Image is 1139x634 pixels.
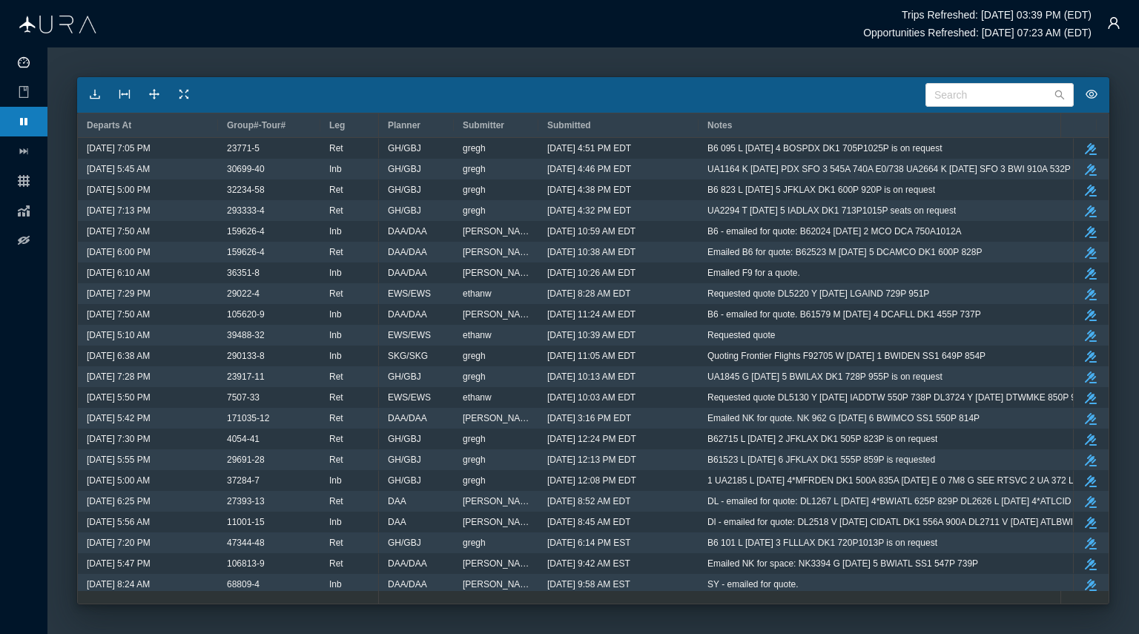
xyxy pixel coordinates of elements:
[329,388,343,407] span: Ret
[329,512,342,532] span: Inb
[87,471,150,490] span: [DATE] 5:00 AM
[87,429,151,449] span: [DATE] 7:30 PM
[547,242,635,262] span: [DATE] 10:38 AM EDT
[463,450,486,469] span: gregh
[87,242,151,262] span: [DATE] 6:00 PM
[87,120,131,131] span: Departs At
[547,159,631,179] span: [DATE] 4:46 PM EDT
[83,83,107,107] button: icon: download
[707,346,986,366] span: Quoting Frontier Flights F92705 W [DATE] 1 BWIDEN SS1 649P 854P
[707,409,980,428] span: Emailed NK for quote. NK 962 G [DATE] 6 BWIMCO SS1 550P 814P
[707,492,1120,511] span: DL - emailed for quote: DL1267 L [DATE] 4*BWIATL 625P 829P DL2626 L [DATE] 4*ATLCID 950P1054P
[227,326,265,345] span: 39488-32
[329,222,342,241] span: Inb
[18,86,30,98] i: icon: book
[329,263,342,283] span: Inb
[227,471,260,490] span: 37284-7
[388,429,421,449] span: GH/GBJ
[547,512,630,532] span: [DATE] 8:45 AM EDT
[707,429,937,449] span: B62715 L [DATE] 2 JFKLAX DK1 505P 823P is on request
[227,492,265,511] span: 27393-13
[87,305,150,324] span: [DATE] 7:50 AM
[463,139,486,158] span: gregh
[1054,90,1065,100] i: icon: search
[463,326,492,345] span: ethanw
[227,222,265,241] span: 159626-4
[547,409,631,428] span: [DATE] 3:16 PM EDT
[463,222,529,241] span: [PERSON_NAME]
[707,326,775,345] span: Requested quote
[87,201,151,220] span: [DATE] 7:13 PM
[707,201,956,220] span: UA2294 T [DATE] 5 IADLAX DK1 713P1015P seats on request
[329,201,343,220] span: Ret
[227,201,265,220] span: 293333-4
[1099,8,1129,38] button: icon: user
[329,450,343,469] span: Ret
[227,429,260,449] span: 4054-41
[388,575,427,594] span: DAA/DAA
[329,533,343,552] span: Ret
[388,180,421,199] span: GH/GBJ
[707,388,1092,407] span: Requested quote DL5130 Y [DATE] IADDTW 550P 738P DL3724 Y [DATE] DTWMKE 850P 908P
[388,533,421,552] span: GH/GBJ
[547,120,591,131] span: Submitted
[463,242,529,262] span: [PERSON_NAME]
[227,120,285,131] span: Group#-Tour#
[388,222,427,241] span: DAA/DAA
[329,367,343,386] span: Ret
[388,367,421,386] span: GH/GBJ
[902,9,1092,21] h6: Trips Refreshed: [DATE] 03:39 PM (EDT)
[87,492,151,511] span: [DATE] 6:25 PM
[227,512,265,532] span: 11001-15
[87,284,151,303] span: [DATE] 7:29 PM
[547,201,631,220] span: [DATE] 4:32 PM EDT
[388,305,427,324] span: DAA/DAA
[707,242,982,262] span: Emailed B6 for quote: B62523 M [DATE] 5 DCAMCO DK1 600P 828P
[463,201,486,220] span: gregh
[87,409,151,428] span: [DATE] 5:42 PM
[547,367,635,386] span: [DATE] 10:13 AM EDT
[227,159,265,179] span: 30699-40
[463,492,529,511] span: [PERSON_NAME]
[463,575,529,594] span: [PERSON_NAME]
[87,263,150,283] span: [DATE] 6:10 AM
[707,305,981,324] span: B6 - emailed for quote. B61579 M [DATE] 4 DCAFLL DK1 455P 737P
[329,305,342,324] span: Inb
[227,450,265,469] span: 29691-28
[463,409,529,428] span: [PERSON_NAME]
[463,429,486,449] span: gregh
[707,263,800,283] span: Emailed F9 for a quote.
[463,388,492,407] span: ethanw
[463,512,529,532] span: [PERSON_NAME]
[329,326,342,345] span: Inb
[388,284,431,303] span: EWS/EWS
[463,346,486,366] span: gregh
[547,492,630,511] span: [DATE] 8:52 AM EDT
[1080,83,1103,107] button: icon: eye
[707,120,732,131] span: Notes
[463,554,529,573] span: [PERSON_NAME]
[329,159,342,179] span: Inb
[227,180,265,199] span: 32234-58
[227,554,265,573] span: 106813-9
[547,450,636,469] span: [DATE] 12:13 PM EDT
[329,242,343,262] span: Ret
[113,83,136,107] button: icon: column-width
[388,242,427,262] span: DAA/DAA
[707,554,978,573] span: Emailed NK for space: NK3394 G [DATE] 5 BWIATL SS1 547P 739P
[547,263,635,283] span: [DATE] 10:26 AM EDT
[227,367,265,386] span: 23917-11
[329,429,343,449] span: Ret
[463,263,529,283] span: [PERSON_NAME]
[463,471,486,490] span: gregh
[707,367,942,386] span: UA1845 G [DATE] 5 BWILAX DK1 728P 955P is on request
[388,326,431,345] span: EWS/EWS
[172,83,196,107] button: icon: fullscreen
[463,305,529,324] span: [PERSON_NAME]
[329,492,343,511] span: Ret
[388,201,421,220] span: GH/GBJ
[388,139,421,158] span: GH/GBJ
[547,180,631,199] span: [DATE] 4:38 PM EDT
[329,120,345,131] span: Leg
[388,346,428,366] span: SKG/SKG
